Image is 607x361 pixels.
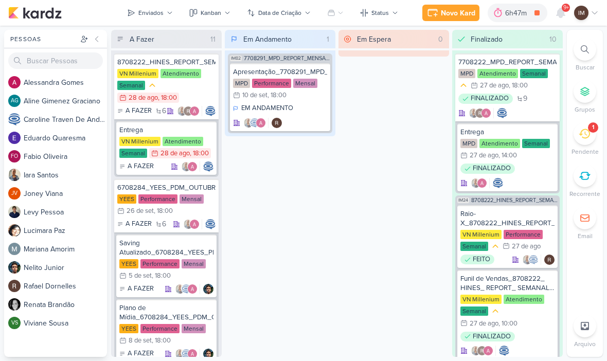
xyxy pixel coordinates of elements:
[158,95,177,101] div: , 18:00
[458,58,557,67] div: 7708222_MPD_REPORT_SEMANAL_27.08
[117,69,158,78] div: VN Millenium
[460,295,502,304] div: VN Millenium
[471,178,490,188] div: Colaboradores: Iara Santos, Alessandra Gomes
[24,170,107,180] div: I a r a S a n t o s
[243,34,292,45] div: Em Andamento
[117,81,145,90] div: Semanal
[175,284,185,294] img: Iara Santos
[460,332,515,342] div: FINALIZADO
[522,255,541,265] div: Colaboradores: Iara Santos, Caroline Traven De Andrade
[203,161,213,172] img: Caroline Traven De Andrade
[477,178,487,188] img: Alessandra Gomes
[162,221,166,228] span: 6
[567,38,603,72] li: Ctrl + F
[117,194,136,204] div: YEES
[205,106,216,116] div: Responsável: Caroline Traven De Andrade
[8,298,21,311] img: Renata Brandão
[512,243,541,250] div: 27 de ago
[357,34,391,45] div: Em Espera
[574,6,588,20] div: Isabella Machado Guimarães
[182,259,206,268] div: Mensal
[243,118,269,128] div: Colaboradores: Iara Santos, Caroline Traven De Andrade, Alessandra Gomes
[8,206,21,218] img: Levy Pessoa
[187,349,198,359] img: Alessandra Gomes
[119,161,154,172] div: A FAZER
[293,79,317,88] div: Mensal
[203,284,213,294] img: Nelito Junior
[119,259,138,268] div: YEES
[544,255,555,265] img: Rafael Dornelles
[119,149,147,158] div: Semanal
[592,123,594,132] div: 1
[119,137,160,146] div: VN Millenium
[24,188,107,199] div: J o n e y V i a n a
[477,69,518,78] div: Atendimento
[470,320,498,327] div: 27 de ago
[422,5,479,21] button: Novo Kard
[490,306,501,316] div: Prioridade Média
[119,239,213,257] div: Saving Atualizado_6708284_YEES_PDM_OUTUBRO
[203,161,213,172] div: Responsável: Caroline Traven De Andrade
[24,244,107,255] div: M a r i a n a A m o r i m
[460,306,488,316] div: Semanal
[183,219,193,229] img: Iara Santos
[473,332,511,342] p: FINALIZADO
[469,108,479,118] img: Iara Santos
[480,82,509,89] div: 27 de ago
[493,178,503,188] img: Caroline Traven De Andrade
[249,118,260,128] img: Caroline Traven De Andrade
[128,161,154,172] p: A FAZER
[471,346,496,356] div: Colaboradores: Iara Santos, Rafael Dornelles, Alessandra Gomes
[24,318,107,329] div: V i v i a n e S o u s a
[8,113,21,125] img: Caroline Traven De Andrade
[493,178,503,188] div: Responsável: Caroline Traven De Andrade
[504,230,543,239] div: Performance
[8,243,21,255] img: Mariana Amorim
[441,8,475,19] div: Novo Kard
[181,349,191,359] img: Caroline Traven De Andrade
[230,56,242,61] span: IM82
[24,299,107,310] div: R e n a t a B r a n d ã o
[473,255,490,265] p: FEITO
[127,208,154,214] div: 26 de set
[177,106,187,116] img: Iara Santos
[471,94,509,104] p: FINALIZADO
[460,255,494,265] div: FEITO
[252,79,291,88] div: Performance
[203,284,213,294] div: Responsável: Nelito Junior
[471,178,481,188] img: Iara Santos
[189,106,200,116] img: Alessandra Gomes
[8,7,62,19] img: kardz.app
[181,161,200,172] div: Colaboradores: Iara Santos, Alessandra Gomes
[180,194,204,204] div: Mensal
[470,152,498,159] div: 27 de ago
[24,281,107,292] div: R a f a e l D o r n e l l e s
[578,231,593,241] p: Email
[471,34,503,45] div: Finalizado
[126,219,152,229] p: A FAZER
[181,284,191,294] img: Caroline Traven De Andrade
[24,262,107,273] div: N e l i t o J u n i o r
[24,133,107,143] div: E d u a r d o Q u a r e s m a
[575,105,595,114] p: Grupos
[24,151,107,162] div: F a b i o O l i v e i r a
[160,150,190,157] div: 28 de ago
[8,34,78,44] div: Pessoas
[11,154,18,159] p: FO
[128,349,154,359] p: A FAZER
[175,284,200,294] div: Colaboradores: Iara Santos, Caroline Traven De Andrade, Alessandra Gomes
[267,92,287,99] div: , 18:00
[205,106,216,116] img: Caroline Traven De Andrade
[499,346,509,356] img: Caroline Traven De Andrade
[11,320,18,326] p: VS
[522,255,532,265] img: Iara Santos
[11,191,17,196] p: JV
[206,34,220,45] div: 11
[140,259,180,268] div: Performance
[469,108,494,118] div: Colaboradores: Iara Santos, Rafael Dornelles, Alessandra Gomes
[126,106,152,116] p: A FAZER
[24,77,107,88] div: A l e s s a n d r a G o m e s
[458,80,469,91] div: Prioridade Média
[117,58,216,67] div: 8708222_HINES_REPORT_SEMANAL_28.08
[117,183,216,192] div: 6708284_YEES_PDM_OUTUBRO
